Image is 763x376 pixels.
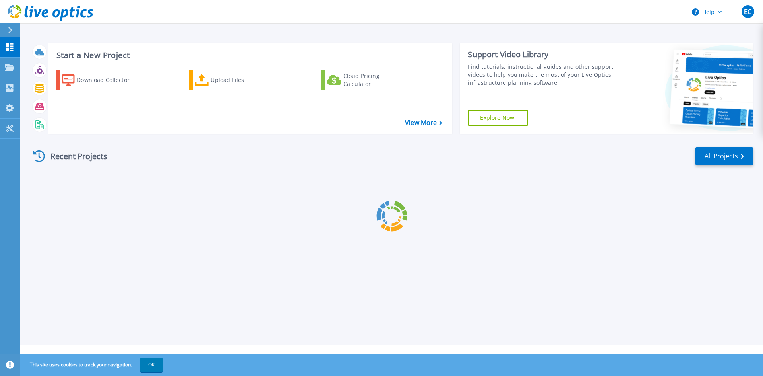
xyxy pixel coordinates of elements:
[695,147,753,165] a: All Projects
[56,70,145,90] a: Download Collector
[468,110,528,126] a: Explore Now!
[211,72,274,88] div: Upload Files
[77,72,140,88] div: Download Collector
[343,72,407,88] div: Cloud Pricing Calculator
[468,63,617,87] div: Find tutorials, instructional guides and other support videos to help you make the most of your L...
[140,358,163,372] button: OK
[405,119,442,127] a: View More
[56,51,442,60] h3: Start a New Project
[189,70,278,90] a: Upload Files
[744,8,751,15] span: EC
[22,358,163,372] span: This site uses cookies to track your navigation.
[321,70,410,90] a: Cloud Pricing Calculator
[31,146,118,166] div: Recent Projects
[468,49,617,60] div: Support Video Library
